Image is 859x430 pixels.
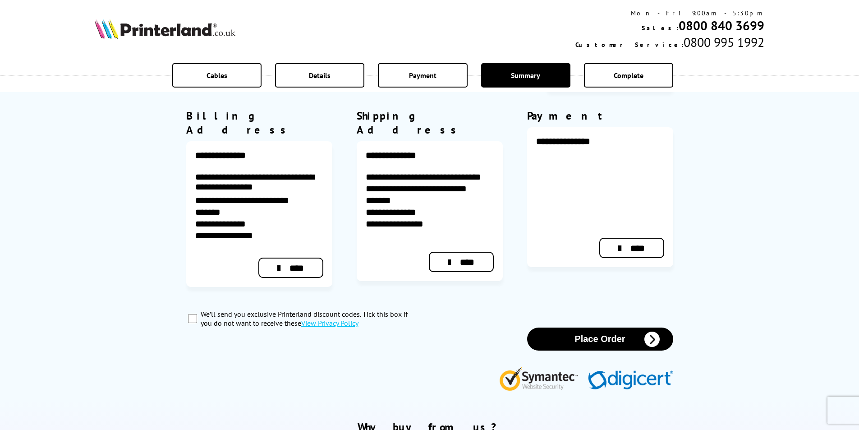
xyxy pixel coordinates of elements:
span: Details [309,71,331,80]
a: modal_privacy [301,319,358,328]
span: 0800 995 1992 [684,34,764,51]
button: Place Order [527,328,673,351]
img: Digicert [588,370,673,391]
span: Sales: [642,24,679,32]
img: Printerland Logo [95,19,235,39]
div: Shipping Address [357,109,503,137]
img: Symantec Website Security [499,365,584,391]
span: Payment [409,71,436,80]
div: Payment [527,109,673,123]
a: 0800 840 3699 [679,17,764,34]
div: Mon - Fri 9:00am - 5:30pm [575,9,764,17]
span: Summary [511,71,540,80]
label: We’ll send you exclusive Printerland discount codes. Tick this box if you do not want to receive ... [201,310,420,328]
span: Complete [614,71,643,80]
span: Cables [207,71,227,80]
span: Customer Service: [575,41,684,49]
div: Billing Address [186,109,332,137]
